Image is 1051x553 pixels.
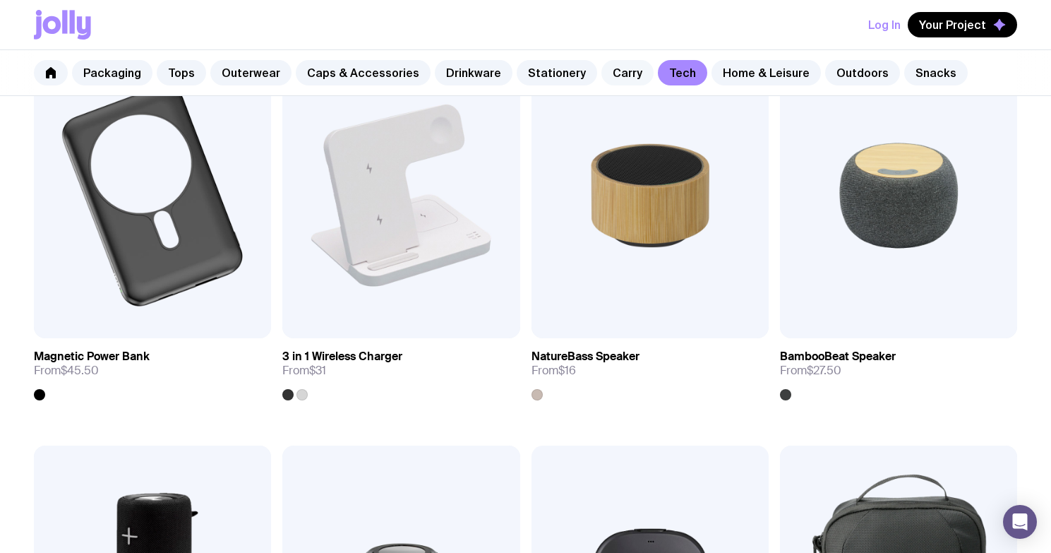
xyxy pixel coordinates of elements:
[780,364,841,378] span: From
[282,364,326,378] span: From
[61,363,99,378] span: $45.50
[658,60,707,85] a: Tech
[296,60,431,85] a: Caps & Accessories
[531,350,639,364] h3: NatureBass Speaker
[531,338,769,400] a: NatureBass SpeakerFrom$16
[807,363,841,378] span: $27.50
[1003,505,1037,539] div: Open Intercom Messenger
[72,60,152,85] a: Packaging
[435,60,512,85] a: Drinkware
[210,60,292,85] a: Outerwear
[711,60,821,85] a: Home & Leisure
[558,363,576,378] span: $16
[908,12,1017,37] button: Your Project
[780,338,1017,400] a: BambooBeat SpeakerFrom$27.50
[904,60,968,85] a: Snacks
[601,60,654,85] a: Carry
[825,60,900,85] a: Outdoors
[868,12,901,37] button: Log In
[157,60,206,85] a: Tops
[34,364,99,378] span: From
[282,350,402,364] h3: 3 in 1 Wireless Charger
[517,60,597,85] a: Stationery
[309,363,326,378] span: $31
[531,364,576,378] span: From
[282,338,520,400] a: 3 in 1 Wireless ChargerFrom$31
[34,350,150,364] h3: Magnetic Power Bank
[919,18,986,32] span: Your Project
[34,338,271,400] a: Magnetic Power BankFrom$45.50
[780,350,896,364] h3: BambooBeat Speaker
